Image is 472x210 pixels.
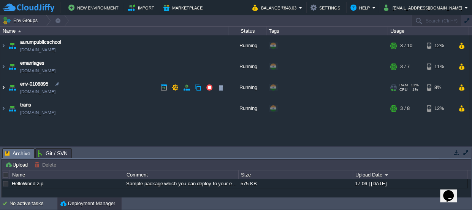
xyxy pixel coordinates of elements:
div: No active tasks [10,197,57,210]
button: Delete [35,161,59,168]
div: 3 / 7 [400,56,410,77]
div: Running [228,35,266,56]
button: Help [350,3,372,12]
div: Tags [267,27,388,35]
img: CloudJiffy [3,3,54,13]
div: 8% [427,77,451,98]
div: 11% [427,56,451,77]
a: [DOMAIN_NAME] [20,109,55,116]
button: New Environment [68,3,121,12]
button: Env Groups [3,15,40,26]
div: Name [10,170,124,179]
img: AMDAwAAAACH5BAEAAAAALAAAAAABAAEAAAICRAEAOw== [7,35,17,56]
img: AMDAwAAAACH5BAEAAAAALAAAAAABAAEAAAICRAEAOw== [0,56,6,77]
button: Marketplace [163,3,205,12]
img: AMDAwAAAACH5BAEAAAAALAAAAAABAAEAAAICRAEAOw== [7,98,17,119]
a: emarriages [20,59,44,67]
span: CPU [399,87,407,92]
button: [EMAIL_ADDRESS][DOMAIN_NAME] [384,3,464,12]
a: env-0108895 [20,80,48,88]
div: 575 KB [239,179,352,188]
div: Name [1,27,228,35]
img: AMDAwAAAACH5BAEAAAAALAAAAAABAAEAAAICRAEAOw== [0,77,6,98]
div: 17:06 | [DATE] [353,179,467,188]
img: AMDAwAAAACH5BAEAAAAALAAAAAABAAEAAAICRAEAOw== [0,35,6,56]
div: 12% [427,98,451,119]
div: Comment [125,170,238,179]
span: RAM [399,83,408,87]
button: Settings [310,3,342,12]
div: Size [239,170,353,179]
a: [DOMAIN_NAME] [20,88,55,95]
span: Git / SVN [38,149,68,158]
button: Balance ₹848.03 [252,3,299,12]
a: trans [20,101,31,109]
img: AMDAwAAAACH5BAEAAAAALAAAAAABAAEAAAICRAEAOw== [7,56,17,77]
div: 12% [427,35,451,56]
div: Running [228,77,266,98]
a: aurumpublicschool [20,38,61,46]
span: 13% [411,83,419,87]
span: 1% [410,87,418,92]
img: AMDAwAAAACH5BAEAAAAALAAAAAABAAEAAAICRAEAOw== [7,77,17,98]
iframe: chat widget [440,180,464,202]
div: Usage [388,27,469,35]
button: Import [128,3,157,12]
button: Deployment Manager [60,200,115,207]
div: 3 / 10 [400,35,412,56]
div: Status [229,27,266,35]
img: AMDAwAAAACH5BAEAAAAALAAAAAABAAEAAAICRAEAOw== [0,98,6,119]
a: [DOMAIN_NAME] [20,67,55,75]
img: AMDAwAAAACH5BAEAAAAALAAAAAABAAEAAAICRAEAOw== [18,30,21,32]
div: Running [228,98,266,119]
button: Upload [5,161,30,168]
div: 3 / 8 [400,98,410,119]
div: Upload Date [353,170,467,179]
a: HelloWorld.zip [12,181,43,186]
a: [DOMAIN_NAME] [20,46,55,54]
div: Sample package which you can deploy to your environment. Feel free to delete and upload a package... [124,179,238,188]
span: Archive [5,149,30,158]
div: Running [228,56,266,77]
